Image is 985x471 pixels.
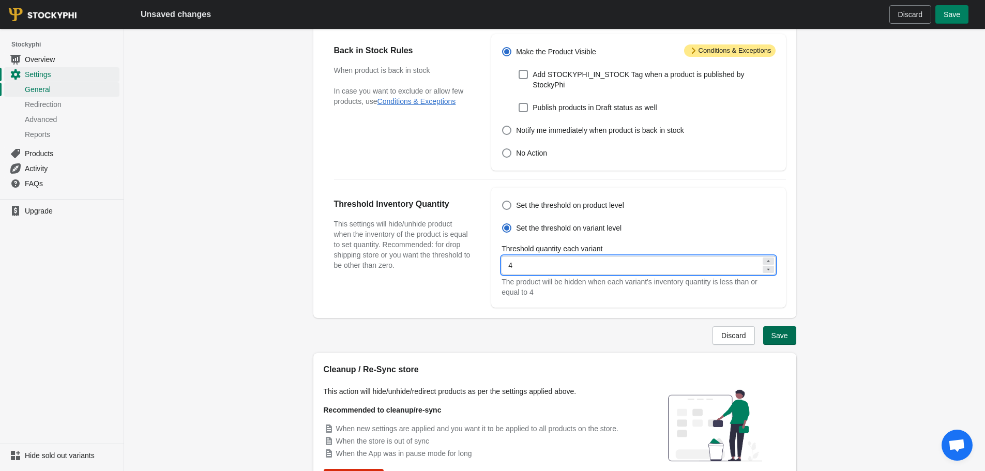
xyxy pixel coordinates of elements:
div: Open chat [942,430,973,461]
a: FAQs [4,176,119,191]
span: Hide sold out variants [25,450,117,461]
button: Discard [713,326,754,345]
a: Reports [4,127,119,142]
h2: Back in Stock Rules [334,44,471,57]
span: Set the threshold on product level [516,200,624,210]
span: Stockyphi [11,39,124,50]
span: Upgrade [25,206,117,216]
span: Set the threshold on variant level [516,223,622,233]
h2: Threshold Inventory Quantity [334,198,471,210]
span: Overview [25,54,117,65]
button: Conditions & Exceptions [377,97,456,105]
h2: Unsaved changes [141,8,211,21]
span: When new settings are applied and you want it to be applied to all products on the store. [336,424,618,433]
p: In case you want to exclude or allow few products, use [334,86,471,107]
a: Upgrade [4,204,119,218]
span: Products [25,148,117,159]
a: Products [4,146,119,161]
span: Discard [898,10,922,19]
span: FAQs [25,178,117,189]
span: Reports [25,129,117,140]
span: Advanced [25,114,117,125]
a: Advanced [4,112,119,127]
span: Conditions & Exceptions [684,44,776,57]
a: Overview [4,52,119,67]
span: No Action [516,148,547,158]
h3: This settings will hide/unhide product when the inventory of the product is equal to set quantity... [334,219,471,270]
button: Save [935,5,968,24]
span: Save [771,331,788,340]
span: Activity [25,163,117,174]
h3: When product is back in stock [334,65,471,75]
button: Save [763,326,796,345]
span: Save [944,10,960,19]
span: Redirection [25,99,117,110]
a: General [4,82,119,97]
span: Make the Product Visible [516,47,596,57]
a: Settings [4,67,119,82]
span: Add STOCKYPHI_IN_STOCK Tag when a product is published by StockyPhi [533,69,775,90]
span: Discard [721,331,746,340]
span: Notify me immediately when product is back in stock [516,125,684,135]
a: Activity [4,161,119,176]
a: Hide sold out variants [4,448,119,463]
label: Threshold quantity each variant [502,244,602,254]
div: The product will be hidden when each variant's inventory quantity is less than or equal to 4 [502,277,775,297]
span: When the App was in pause mode for long [336,449,472,458]
span: Settings [25,69,117,80]
span: Publish products in Draft status as well [533,102,657,113]
a: Redirection [4,97,119,112]
span: When the store is out of sync [336,437,430,445]
p: This action will hide/unhide/redirect products as per the settings applied above. [324,386,634,397]
strong: Recommended to cleanup/re-sync [324,406,442,414]
button: Discard [889,5,931,24]
span: General [25,84,117,95]
h2: Cleanup / Re-Sync store [324,363,634,376]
